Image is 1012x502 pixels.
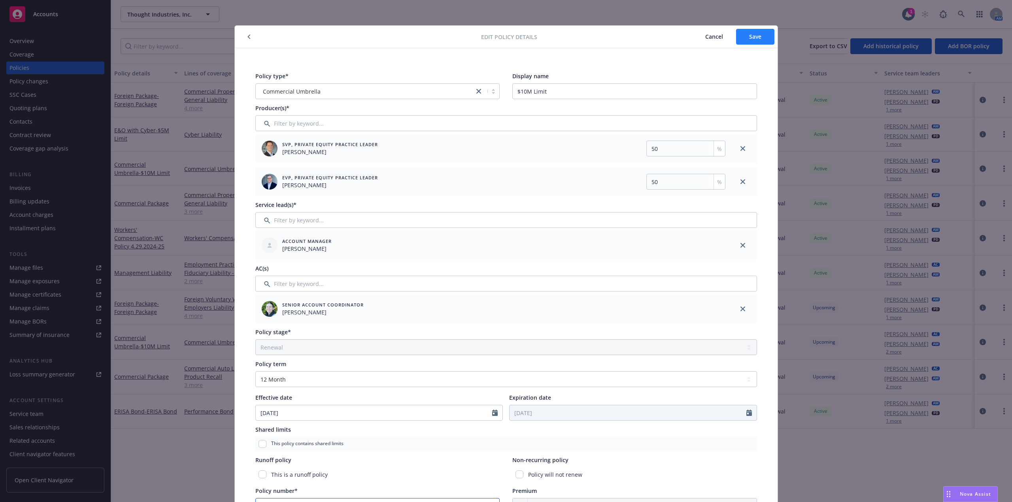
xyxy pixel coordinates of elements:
[255,72,289,80] span: Policy type*
[255,212,757,228] input: Filter by keyword...
[255,467,500,482] div: This is a runoff policy
[282,141,378,148] span: SVP, Private Equity Practice Leader
[256,405,493,420] input: MM/DD/YYYY
[705,33,723,40] span: Cancel
[474,86,483,96] a: close
[510,405,746,420] input: MM/DD/YYYY
[255,487,298,494] span: Policy number*
[282,148,378,156] span: [PERSON_NAME]
[512,72,549,80] span: Display name
[262,301,278,317] img: employee photo
[260,87,470,96] span: Commercial Umbrella
[960,491,991,497] span: Nova Assist
[692,29,736,45] button: Cancel
[255,104,289,112] span: Producer(s)*
[512,456,568,464] span: Non-recurring policy
[282,308,364,316] span: [PERSON_NAME]
[738,241,748,250] a: close
[738,304,748,314] a: close
[282,238,332,244] span: Account Manager
[255,276,757,291] input: Filter by keyword...
[255,265,268,272] span: AC(s)
[944,487,953,502] div: Drag to move
[255,328,291,336] span: Policy stage*
[255,115,757,131] input: Filter by keyword...
[738,177,748,186] a: close
[263,87,321,96] span: Commercial Umbrella
[749,33,761,40] span: Save
[512,467,757,482] div: Policy will not renew
[717,178,722,186] span: %
[282,174,378,181] span: EVP, Private Equity Practice Leader
[282,301,364,308] span: Senior Account Coordinator
[738,144,748,153] a: close
[736,29,774,45] button: Save
[255,394,292,401] span: Effective date
[282,181,378,189] span: [PERSON_NAME]
[255,201,296,209] span: Service lead(s)*
[717,145,722,153] span: %
[255,360,286,368] span: Policy term
[509,394,551,401] span: Expiration date
[481,33,537,41] span: Edit policy details
[262,141,278,156] img: employee photo
[746,410,752,416] svg: Calendar
[492,410,498,416] svg: Calendar
[255,437,757,451] div: This policy contains shared limits
[943,486,998,502] button: Nova Assist
[255,456,291,464] span: Runoff policy
[255,426,291,433] span: Shared limits
[282,244,332,253] span: [PERSON_NAME]
[262,174,278,190] img: employee photo
[512,487,537,494] span: Premium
